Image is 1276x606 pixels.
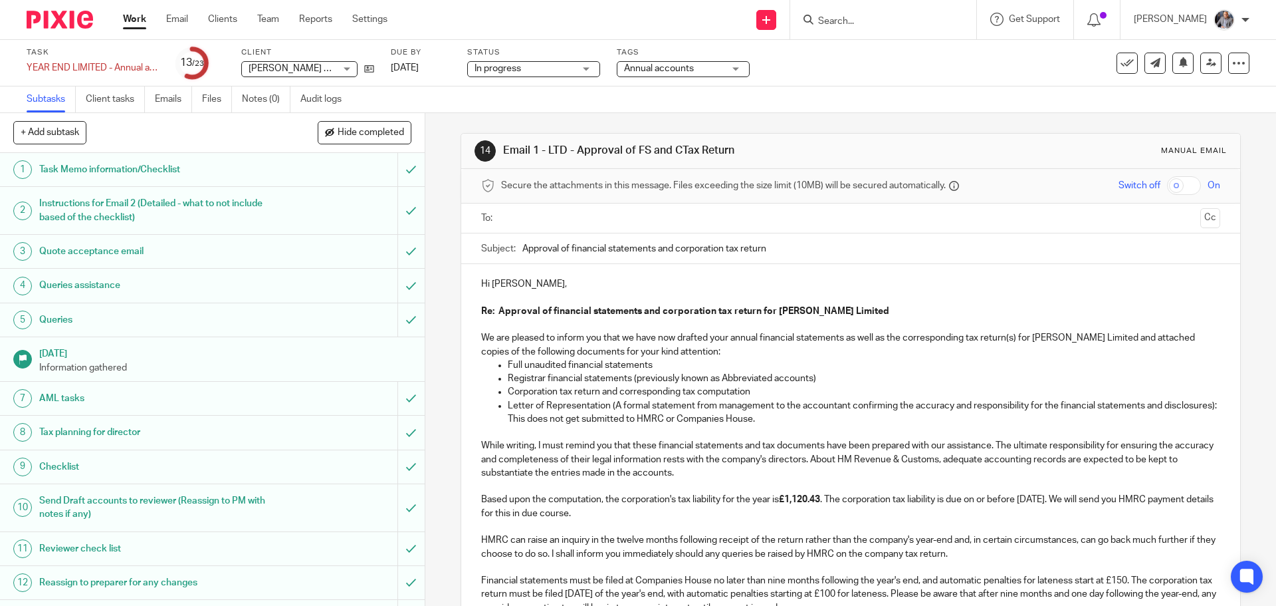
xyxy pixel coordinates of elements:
[1118,179,1160,192] span: Switch off
[242,86,290,112] a: Notes (0)
[475,140,496,162] div: 14
[39,422,269,442] h1: Tax planning for director
[192,60,204,67] small: /23
[13,423,32,442] div: 8
[299,13,332,26] a: Reports
[39,539,269,559] h1: Reviewer check list
[481,331,1220,359] p: We are pleased to inform you that we have now drafted your annual financial statements as well as...
[508,372,1220,385] p: Registrar financial statements (previously known as Abbreviated accounts)
[481,242,516,255] label: Subject:
[39,573,269,593] h1: Reassign to preparer for any changes
[817,16,936,28] input: Search
[391,47,451,58] label: Due by
[508,359,1220,372] p: Full unaudited financial statements
[13,539,32,558] div: 11
[39,344,411,361] h1: [DATE]
[481,439,1220,480] p: While writing, I must remind you that these financial statements and tax documents have been prep...
[27,11,93,29] img: Pixie
[39,388,269,408] h1: AML tasks
[241,47,374,58] label: Client
[779,495,820,504] strong: £1,120.43
[352,13,387,26] a: Settings
[13,498,32,517] div: 10
[501,179,946,192] span: Secure the attachments in this message. Files exceeding the size limit (10MB) will be secured aut...
[180,55,204,71] div: 13
[300,86,352,112] a: Audit logs
[1214,9,1235,31] img: -%20%20-%20studio@ingrained.co.uk%20for%20%20-20220223%20at%20101413%20-%201W1A2026.jpg
[249,64,355,73] span: [PERSON_NAME] Limited
[467,47,600,58] label: Status
[39,241,269,261] h1: Quote acceptance email
[617,47,750,58] label: Tags
[1134,13,1207,26] p: [PERSON_NAME]
[39,160,269,180] h1: Task Memo information/Checklist
[123,13,146,26] a: Work
[39,457,269,477] h1: Checklist
[86,86,145,112] a: Client tasks
[13,389,32,408] div: 7
[481,493,1220,520] p: Based upon the computation, the corporation's tax liability for the year is . The corporation tax...
[508,385,1220,398] p: Corporation tax return and corresponding tax computation
[1009,15,1060,24] span: Get Support
[166,13,188,26] a: Email
[257,13,279,26] a: Team
[39,361,411,375] p: Information gathered
[202,86,232,112] a: Files
[475,64,521,73] span: In progress
[208,13,237,26] a: Clients
[39,194,269,227] h1: Instructions for Email 2 (Detailed - what to not include based of the checklist)
[1200,208,1220,228] button: Cc
[39,310,269,330] h1: Queries
[39,275,269,295] h1: Queries assistance
[481,277,1220,291] p: Hi [PERSON_NAME],
[13,458,32,476] div: 9
[624,64,694,73] span: Annual accounts
[481,212,496,225] label: To:
[508,399,1220,426] p: Letter of Representation (A formal statement from management to the accountant confirming the acc...
[27,47,159,58] label: Task
[503,144,879,158] h1: Email 1 - LTD - Approval of FS and CTax Return
[1161,146,1227,156] div: Manual email
[338,128,404,138] span: Hide completed
[39,491,269,525] h1: Send Draft accounts to reviewer (Reassign to PM with notes if any)
[13,573,32,592] div: 12
[13,242,32,261] div: 3
[13,121,86,144] button: + Add subtask
[13,202,32,220] div: 2
[391,63,419,73] span: [DATE]
[481,307,889,316] strong: Re: Approval of financial statements and corporation tax return for [PERSON_NAME] Limited
[13,160,32,179] div: 1
[27,86,76,112] a: Subtasks
[155,86,192,112] a: Emails
[13,311,32,329] div: 5
[27,61,159,75] div: YEAR END LIMITED - Annual accounts and CT600 return (limited companies)
[13,277,32,295] div: 4
[1208,179,1220,192] span: On
[318,121,411,144] button: Hide completed
[481,533,1220,561] p: HMRC can raise an inquiry in the twelve months following receipt of the return rather than the co...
